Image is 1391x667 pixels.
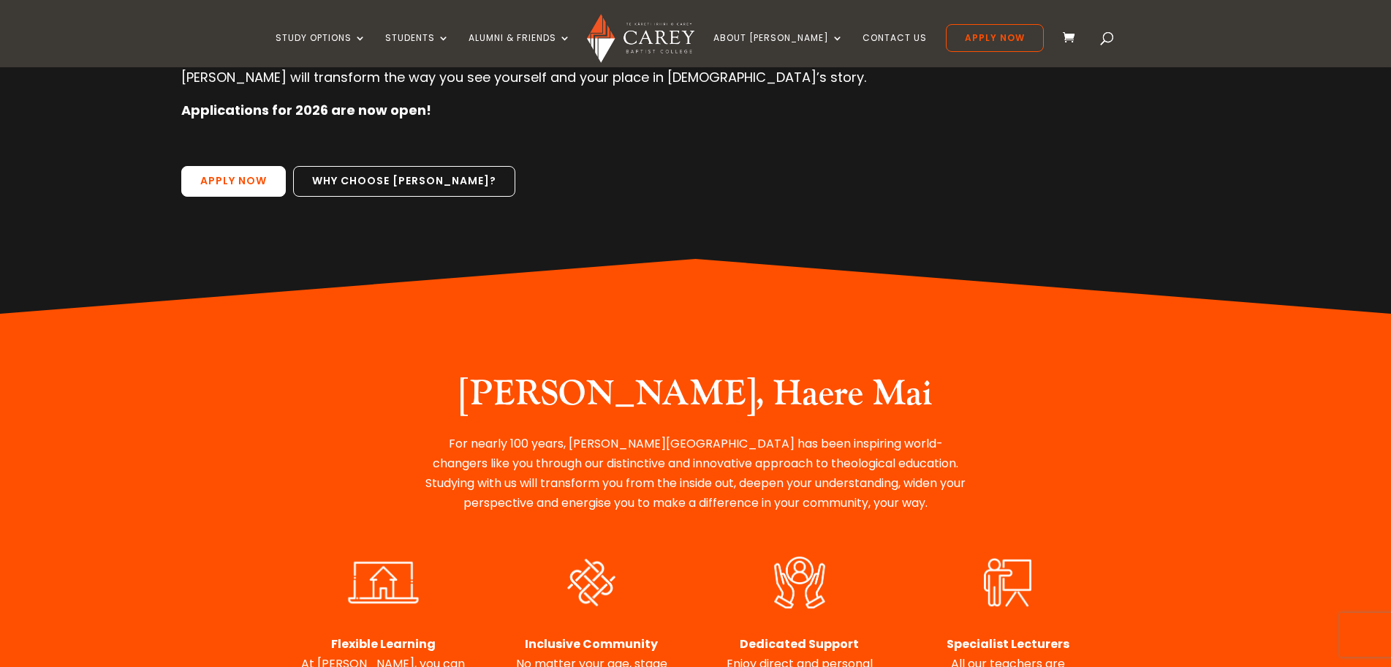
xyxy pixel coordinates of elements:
[958,553,1057,612] img: Expert Lecturers WHITE
[181,166,286,197] a: Apply Now
[740,636,859,652] strong: Dedicated Support
[469,33,571,67] a: Alumni & Friends
[947,636,1069,652] strong: Specialist Lecturers
[181,101,431,119] strong: Applications for 2026 are now open!
[587,14,694,63] img: Carey Baptist College
[276,33,366,67] a: Study Options
[753,553,846,613] img: Dedicated Support WHITE
[525,636,658,652] strong: Inclusive Community
[542,553,640,612] img: Diverse & Inclusive WHITE
[422,434,970,513] p: For nearly 100 years, [PERSON_NAME][GEOGRAPHIC_DATA] has been inspiring world-changers like you t...
[422,373,970,423] h2: [PERSON_NAME], Haere Mai
[334,553,433,612] img: Flexible Learning WHITE
[385,33,450,67] a: Students
[713,33,844,67] a: About [PERSON_NAME]
[863,33,927,67] a: Contact Us
[331,636,436,652] strong: Flexible Learning
[293,166,515,197] a: Why choose [PERSON_NAME]?
[946,24,1044,52] a: Apply Now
